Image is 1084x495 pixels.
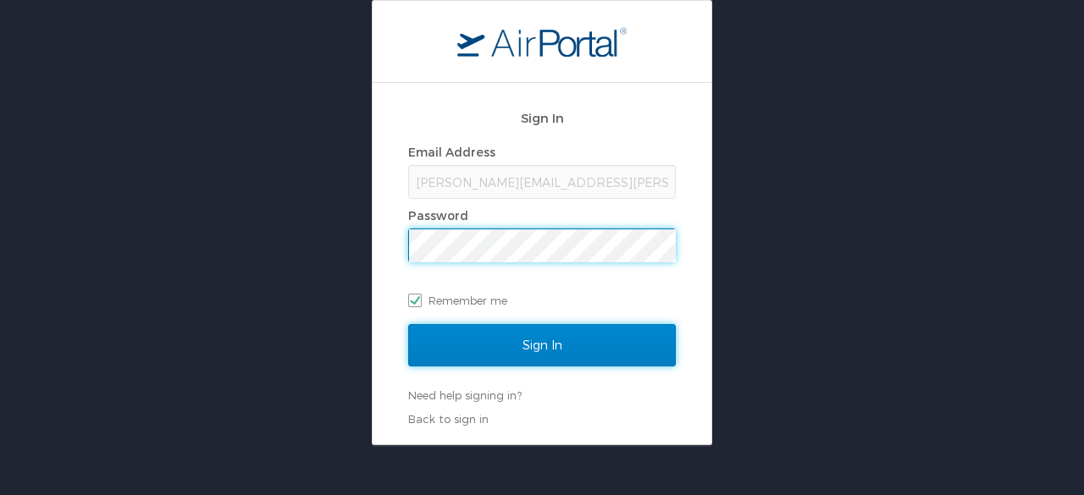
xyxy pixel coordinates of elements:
a: Need help signing in? [408,388,522,402]
label: Password [408,208,468,223]
label: Remember me [408,288,676,313]
label: Email Address [408,145,495,159]
img: logo [457,26,627,57]
input: Sign In [408,324,676,366]
a: Back to sign in [408,412,489,426]
h2: Sign In [408,108,676,128]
